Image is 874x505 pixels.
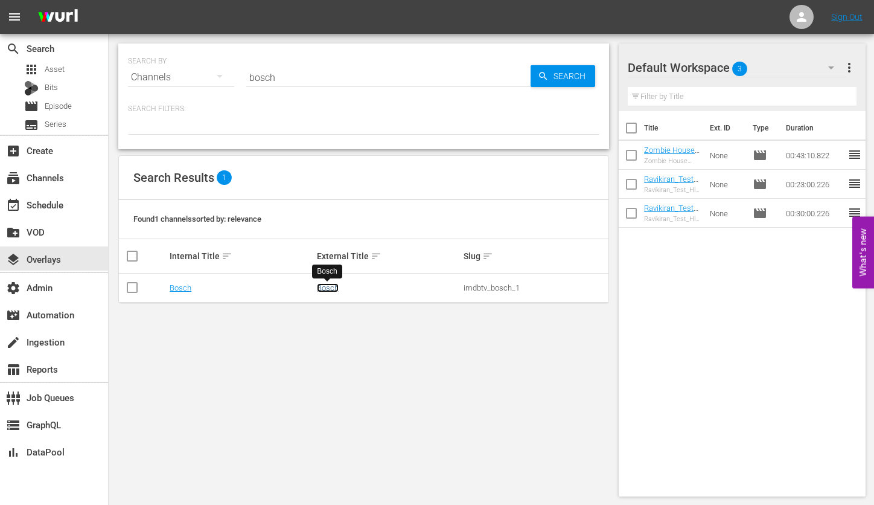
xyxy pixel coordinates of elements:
[705,199,748,228] td: None
[464,283,607,292] div: imdbtv_bosch_1
[753,206,767,220] span: Episode
[6,171,21,185] span: Channels
[170,283,191,292] a: Bosch
[781,170,847,199] td: 00:23:00.226
[842,53,856,82] button: more_vert
[705,141,748,170] td: None
[781,199,847,228] td: 00:30:00.226
[847,176,862,191] span: reorder
[852,217,874,289] button: Open Feedback Widget
[644,175,698,193] a: Ravikiran_Test_Hlsv2_Seg
[24,99,39,114] span: Episode
[705,170,748,199] td: None
[133,214,261,224] span: Found 1 channels sorted by: relevance
[317,266,337,277] div: Bosch
[24,81,39,95] div: Bits
[6,225,21,240] span: VOD
[464,249,607,263] div: Slug
[7,10,22,24] span: menu
[6,391,21,405] span: Job Queues
[6,362,21,377] span: Reports
[753,177,767,191] span: Episode
[644,146,700,173] a: Zombie House Flipping: Ranger Danger
[217,170,232,185] span: 1
[831,12,863,22] a: Sign Out
[128,60,234,94] div: Channels
[6,144,21,158] span: Create
[531,65,595,87] button: Search
[753,148,767,162] span: Episode
[128,104,599,114] p: Search Filters:
[847,147,862,162] span: reorder
[6,198,21,213] span: Schedule
[6,281,21,295] span: Admin
[45,82,58,94] span: Bits
[745,111,779,145] th: Type
[133,170,214,185] span: Search Results
[6,335,21,350] span: Ingestion
[644,111,703,145] th: Title
[847,205,862,220] span: reorder
[644,157,700,165] div: Zombie House Flipping: Ranger Danger
[549,65,595,87] span: Search
[6,42,21,56] span: Search
[779,111,851,145] th: Duration
[703,111,746,145] th: Ext. ID
[45,100,72,112] span: Episode
[644,204,700,231] a: Ravikiran_Test_Hlsv2_Seg_30mins_Duration
[644,186,700,194] div: Ravikiran_Test_Hlsv2_Seg
[222,251,232,262] span: sort
[24,118,39,132] span: Series
[482,251,493,262] span: sort
[842,60,856,75] span: more_vert
[45,63,65,76] span: Asset
[6,308,21,323] span: Automation
[317,283,339,292] a: Bosch
[732,56,747,82] span: 3
[371,251,381,262] span: sort
[6,418,21,433] span: GraphQL
[317,249,460,263] div: External Title
[24,62,39,77] span: Asset
[781,141,847,170] td: 00:43:10.822
[45,118,66,130] span: Series
[6,445,21,460] span: DataPool
[6,252,21,267] span: Overlays
[628,51,846,85] div: Default Workspace
[170,249,313,263] div: Internal Title
[29,3,87,31] img: ans4CAIJ8jUAAAAAAAAAAAAAAAAAAAAAAAAgQb4GAAAAAAAAAAAAAAAAAAAAAAAAJMjXAAAAAAAAAAAAAAAAAAAAAAAAgAT5G...
[644,215,700,223] div: Ravikiran_Test_Hlsv2_Seg_30mins_Duration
